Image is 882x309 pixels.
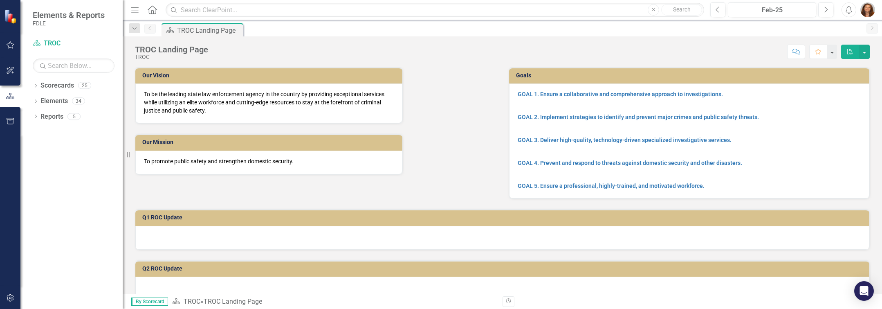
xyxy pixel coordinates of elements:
[78,82,91,89] div: 25
[516,72,866,79] h3: Goals
[135,45,208,54] div: TROC Landing Page
[33,10,105,20] span: Elements & Reports
[67,113,81,120] div: 5
[518,91,723,97] a: GOAL 1. Ensure a collaborative and comprehensive approach to investigations.
[72,98,85,105] div: 34
[40,112,63,122] a: Reports
[518,114,759,120] a: GOAL 2. Implement strategies to identify and prevent major crimes and public safety threats.
[40,81,74,90] a: Scorecards
[860,2,875,17] img: Christel Goddard
[518,137,732,143] a: GOAL 3. Deliver high-quality, technology-driven specialized investigative services.
[40,97,68,106] a: Elements
[184,298,200,305] a: TROC
[854,281,874,301] div: Open Intercom Messenger
[33,20,105,27] small: FDLE
[177,25,241,36] div: TROC Landing Page
[661,4,702,16] button: Search
[166,3,704,17] input: Search ClearPoint...
[204,298,262,305] div: TROC Landing Page
[33,59,114,73] input: Search Below...
[4,9,18,24] img: ClearPoint Strategy
[142,266,865,272] h3: Q2 ROC Update
[144,90,394,115] p: To be the leading state law enforcement agency in the country by providing exceptional services w...
[673,6,691,13] span: Search
[135,54,208,60] div: TROC
[142,214,865,221] h3: Q1 ROC Update
[142,139,398,145] h3: Our Mission
[131,298,168,306] span: By Scorecard
[728,2,816,17] button: Feb-25
[731,5,813,15] div: Feb-25
[518,183,705,189] a: GOAL 5. Ensure a professional, highly-trained, and motivated workforce.
[172,297,496,307] div: »
[518,160,742,166] a: GOAL 4. Prevent and respond to threats against domestic security and other disasters.
[142,72,398,79] h3: Our Vision
[144,157,394,165] p: To promote public safety and strengthen domestic security.
[33,39,114,48] a: TROC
